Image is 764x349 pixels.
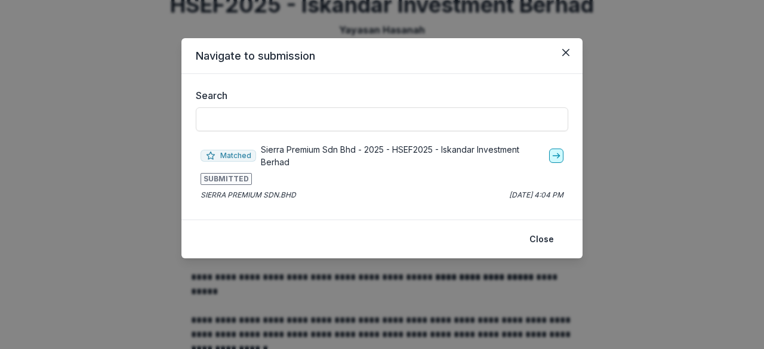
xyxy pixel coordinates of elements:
[201,150,256,162] span: Matched
[549,149,563,163] a: go-to
[201,190,296,200] p: SIERRA PREMIUM SDN.BHD
[196,88,561,103] label: Search
[261,143,544,168] p: Sierra Premium Sdn Bhd - 2025 - HSEF2025 - Iskandar Investment Berhad
[556,43,575,62] button: Close
[522,230,561,249] button: Close
[181,38,583,74] header: Navigate to submission
[509,190,563,200] p: [DATE] 4:04 PM
[201,173,252,185] span: SUBMITTED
